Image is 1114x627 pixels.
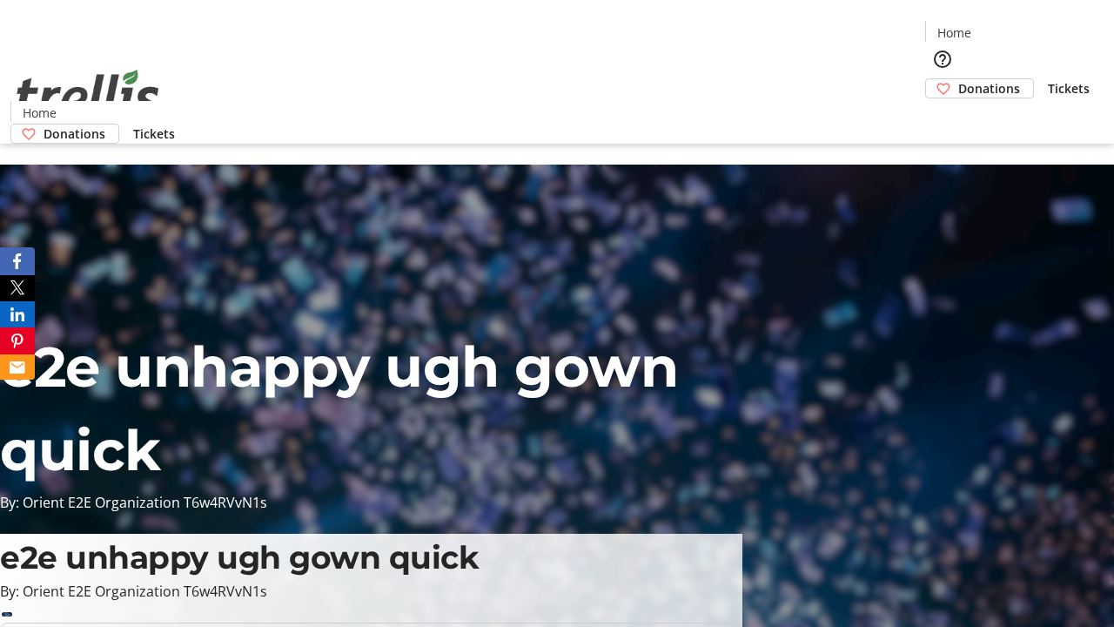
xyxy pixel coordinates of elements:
button: Help [925,42,960,77]
span: Donations [44,125,105,143]
span: Tickets [1048,79,1090,98]
span: Donations [958,79,1020,98]
span: Tickets [133,125,175,143]
a: Donations [925,78,1034,98]
img: Orient E2E Organization T6w4RVvN1s's Logo [10,51,165,138]
a: Tickets [1034,79,1104,98]
span: Home [23,104,57,122]
a: Tickets [119,125,189,143]
a: Home [11,104,67,122]
span: Home [937,24,971,42]
button: Cart [925,98,960,133]
a: Donations [10,124,119,144]
a: Home [926,24,982,42]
